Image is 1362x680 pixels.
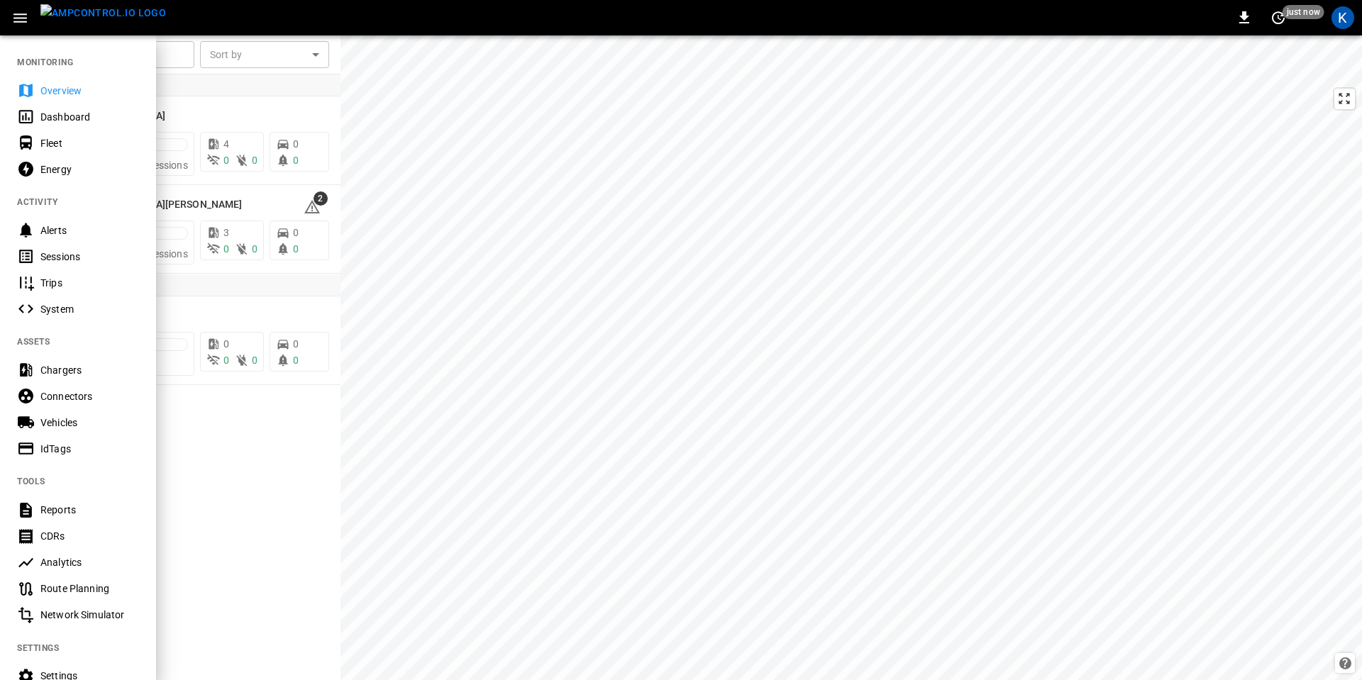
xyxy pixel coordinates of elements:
div: Connectors [40,389,139,403]
div: Overview [40,84,139,98]
div: Vehicles [40,416,139,430]
div: Reports [40,503,139,517]
div: Route Planning [40,581,139,596]
div: CDRs [40,529,139,543]
img: ampcontrol.io logo [40,4,166,22]
div: Alerts [40,223,139,238]
div: IdTags [40,442,139,456]
div: System [40,302,139,316]
div: profile-icon [1331,6,1354,29]
button: set refresh interval [1267,6,1290,29]
div: Analytics [40,555,139,569]
div: Chargers [40,363,139,377]
div: Network Simulator [40,608,139,622]
div: Trips [40,276,139,290]
span: just now [1283,5,1324,19]
div: Sessions [40,250,139,264]
div: Dashboard [40,110,139,124]
div: Fleet [40,136,139,150]
div: Energy [40,162,139,177]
